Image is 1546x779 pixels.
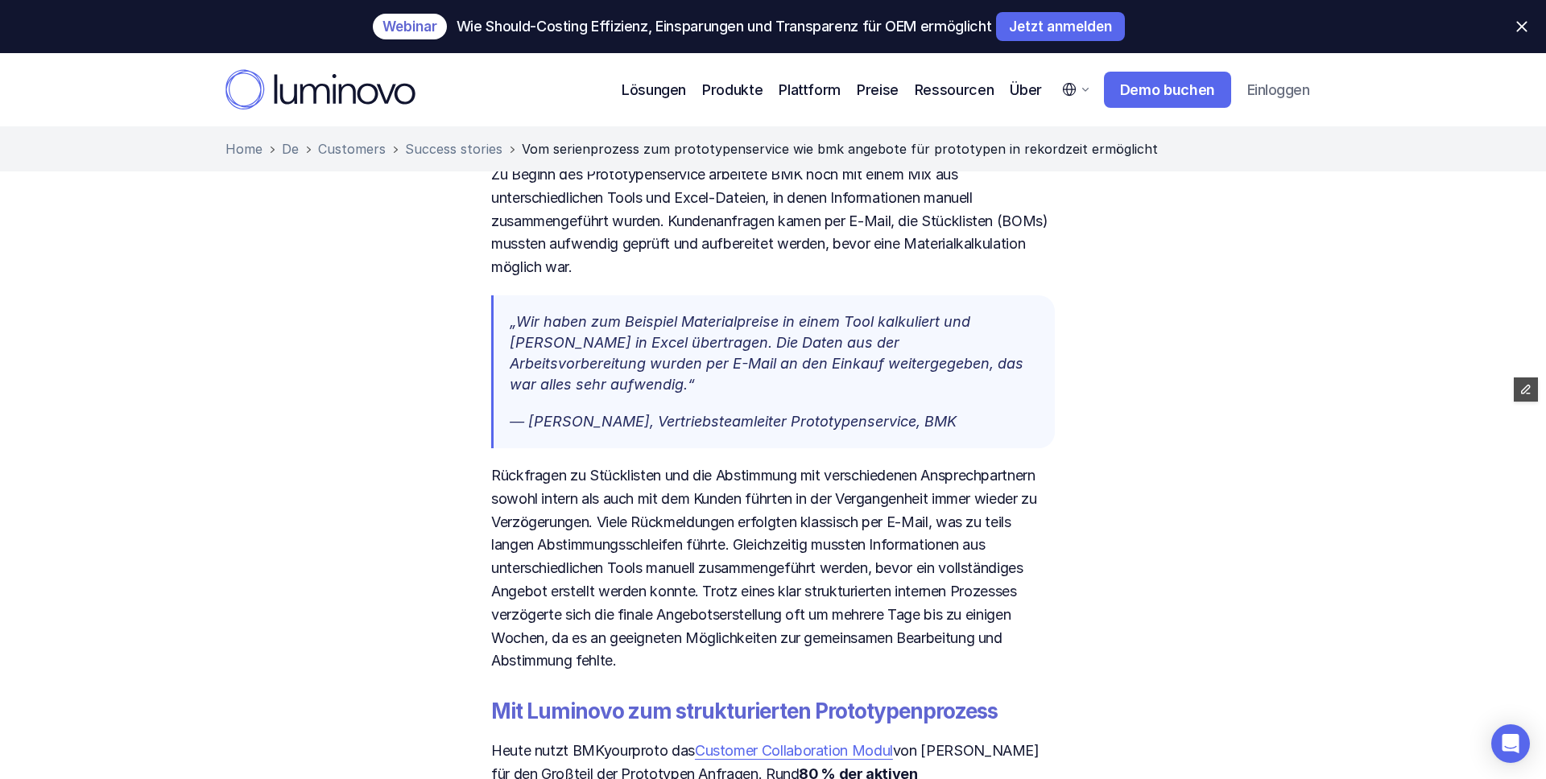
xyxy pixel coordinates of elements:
a: Jetzt anmelden [996,12,1125,41]
p: Rückfragen zu Stücklisten und die Abstimmung mit verschiedenen Ansprechpartnern sowohl intern als... [491,464,1055,673]
p: Einloggen [1247,81,1309,99]
p: Über [1010,79,1042,101]
em: — [PERSON_NAME], Vertriebsteamleiter Prototypenservice, BMK [510,413,957,430]
p: Plattform [779,79,841,101]
img: separator [269,146,275,153]
a: Einloggen [1236,73,1321,107]
p: Produkte [702,79,763,101]
a: Preise [857,79,899,101]
p: Ressourcen [915,79,994,101]
p: Zu Beginn des Prototypenservice arbeitete BMK noch mit einem Mix aus unterschiedlichen Tools und ... [491,163,1055,279]
a: Demo buchen [1104,72,1231,109]
a: Customers [318,142,386,155]
a: Success stories [405,142,502,155]
span: Vom serienprozess zum prototypenservice wie bmk angebote für prototypen in rekordzeit ermöglicht [522,142,1158,155]
nav: Breadcrumb [225,142,1321,155]
p: Jetzt anmelden [1009,20,1112,33]
p: Demo buchen [1120,81,1215,99]
img: separator [392,146,399,153]
p: Wie Should-Costing Effizienz, Einsparungen und Transparenz für OEM ermöglicht [457,19,991,35]
strong: Mit Luminovo zum strukturierten Prototypenprozess [491,699,998,723]
em: „Wir haben zum Beispiel Materialpreise in einem Tool kalkuliert und [PERSON_NAME] in Excel übertr... [510,313,1027,393]
p: Lösungen [622,79,686,101]
a: De [282,142,299,155]
img: separator [509,146,515,153]
img: separator [305,146,312,153]
p: Webinar [382,20,437,33]
div: Open Intercom Messenger [1491,724,1530,763]
a: Home [225,142,262,155]
a: Customer Collaboration Modul [695,742,893,759]
button: Edit Framer Content [1514,377,1538,402]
